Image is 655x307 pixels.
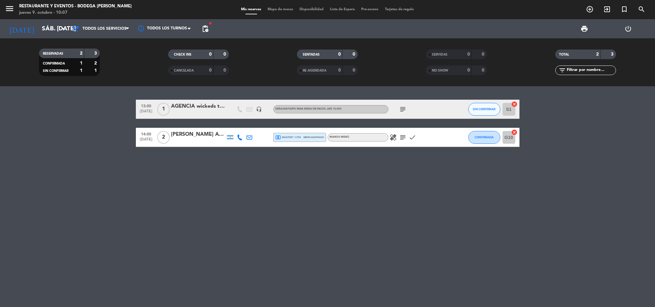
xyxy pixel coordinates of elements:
[201,25,209,33] span: pending_actions
[296,8,327,11] span: Disponibilidad
[256,106,262,112] i: headset_mic
[43,69,68,73] span: SIN CONFIRMAR
[338,68,341,73] strong: 0
[353,68,356,73] strong: 0
[275,108,341,110] span: Seña/anticipo para MENU DE PASOS
[303,53,320,56] span: SENTADAS
[389,134,397,141] i: healing
[624,25,632,33] i: power_settings_new
[174,69,194,72] span: CANCELADA
[482,68,486,73] strong: 0
[326,108,341,110] span: , ARS 10.000
[43,62,65,65] span: CONFIRMADA
[82,27,127,31] span: Todos los servicios
[138,102,154,109] span: 13:00
[138,137,154,145] span: [DATE]
[338,52,341,57] strong: 0
[638,5,645,13] i: search
[174,53,191,56] span: CHECK INS
[264,8,296,11] span: Mapa de mesas
[238,8,264,11] span: Mis reservas
[603,5,611,13] i: exit_to_app
[432,69,448,72] span: NO SHOW
[303,69,326,72] span: RE AGENDADA
[467,52,470,57] strong: 0
[275,134,301,140] span: master * 1754
[482,52,486,57] strong: 0
[581,25,588,33] span: print
[358,8,382,11] span: Pre-acceso
[468,103,500,116] button: SIN CONFIRMAR
[171,130,225,139] div: [PERSON_NAME] Avaca [PERSON_NAME]
[5,22,39,36] i: [DATE]
[511,101,518,107] i: cancel
[399,134,407,141] i: subject
[558,66,566,74] i: filter_list
[353,52,356,57] strong: 0
[566,67,616,74] input: Filtrar por nombre...
[5,4,14,13] i: menu
[382,8,417,11] span: Tarjetas de regalo
[5,4,14,16] button: menu
[330,136,349,138] span: MANSO MENÚ
[43,52,63,55] span: RESERVADAS
[157,103,170,116] span: 1
[596,52,599,57] strong: 2
[208,21,212,25] span: fiber_manual_record
[611,52,615,57] strong: 3
[19,3,132,10] div: Restaurante y Eventos - Bodega [PERSON_NAME]
[138,130,154,137] span: 14:00
[19,10,132,16] div: jueves 9. octubre - 10:07
[467,68,470,73] strong: 0
[157,131,170,144] span: 2
[468,131,500,144] button: CONFIRMADA
[473,107,495,111] span: SIN CONFIRMAR
[511,129,518,135] i: cancel
[59,25,67,33] i: arrow_drop_down
[586,5,594,13] i: add_circle_outline
[209,52,212,57] strong: 0
[138,109,154,117] span: [DATE]
[223,52,227,57] strong: 0
[94,51,98,56] strong: 3
[94,68,98,73] strong: 1
[303,135,324,139] span: mercadopago
[80,61,82,65] strong: 1
[80,51,82,56] strong: 2
[171,102,225,111] div: AGENCIA wickeds travel | [PERSON_NAME]
[80,68,82,73] strong: 1
[475,135,494,139] span: CONFIRMADA
[620,5,628,13] i: turned_in_not
[432,53,448,56] span: SERVIDAS
[327,8,358,11] span: Lista de Espera
[399,105,407,113] i: subject
[409,134,416,141] i: check
[94,61,98,65] strong: 2
[223,68,227,73] strong: 0
[559,53,569,56] span: TOTAL
[275,134,281,140] i: local_atm
[209,68,212,73] strong: 0
[606,19,650,38] div: LOG OUT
